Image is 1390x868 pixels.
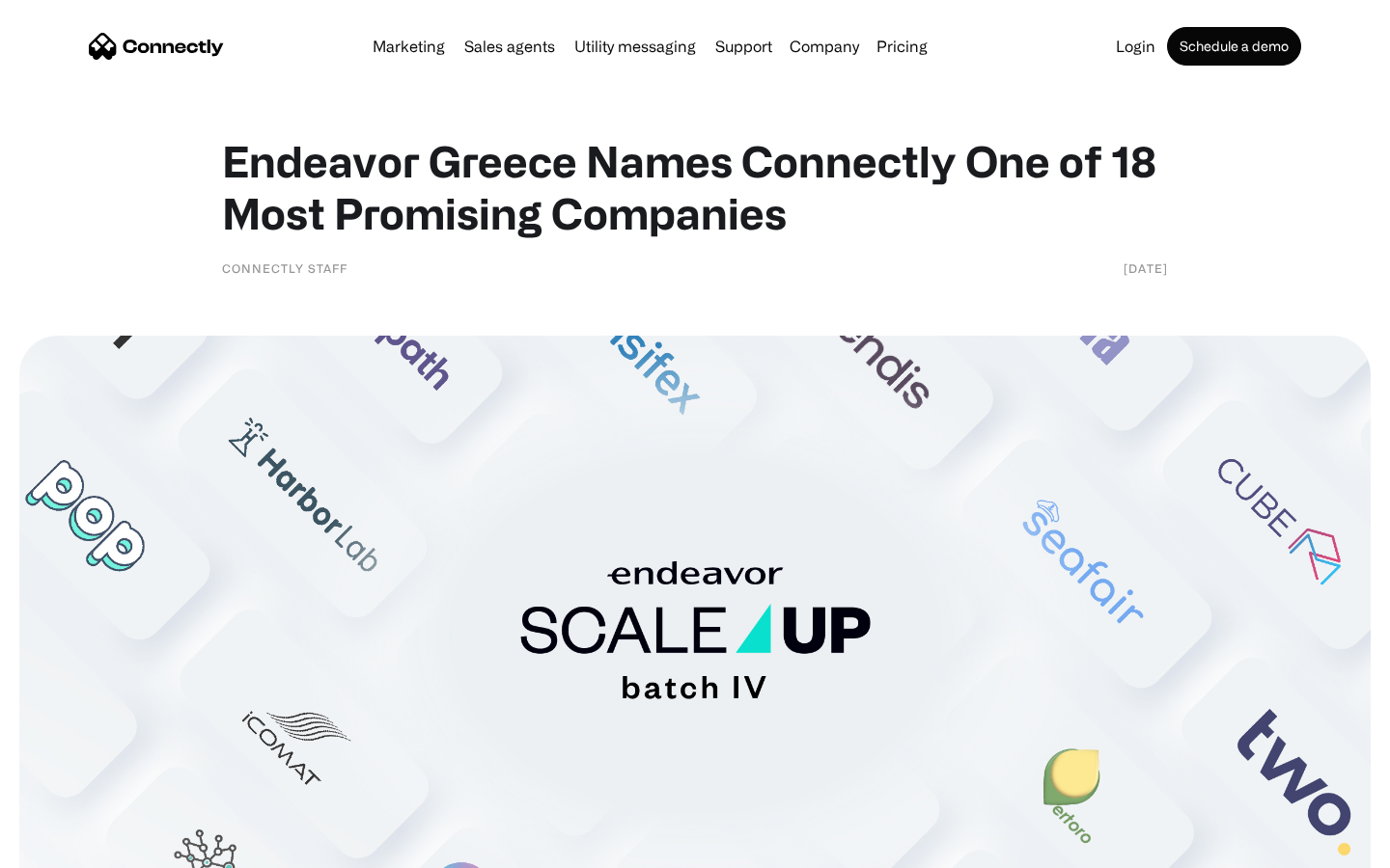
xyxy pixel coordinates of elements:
[1108,39,1163,54] a: Login
[567,39,704,54] a: Utility messaging
[790,33,859,60] div: Company
[19,834,116,861] aside: Language selected: English
[222,258,347,278] div: Connectly Staff
[89,32,224,61] a: home
[39,834,116,861] ul: Language list
[708,39,780,54] a: Support
[784,33,865,60] div: Company
[1124,258,1168,278] div: [DATE]
[1167,27,1301,66] a: Schedule a demo
[365,39,453,54] a: Marketing
[869,39,935,54] a: Pricing
[457,39,563,54] a: Sales agents
[222,135,1168,239] h1: Endeavor Greece Names Connectly One of 18 Most Promising Companies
